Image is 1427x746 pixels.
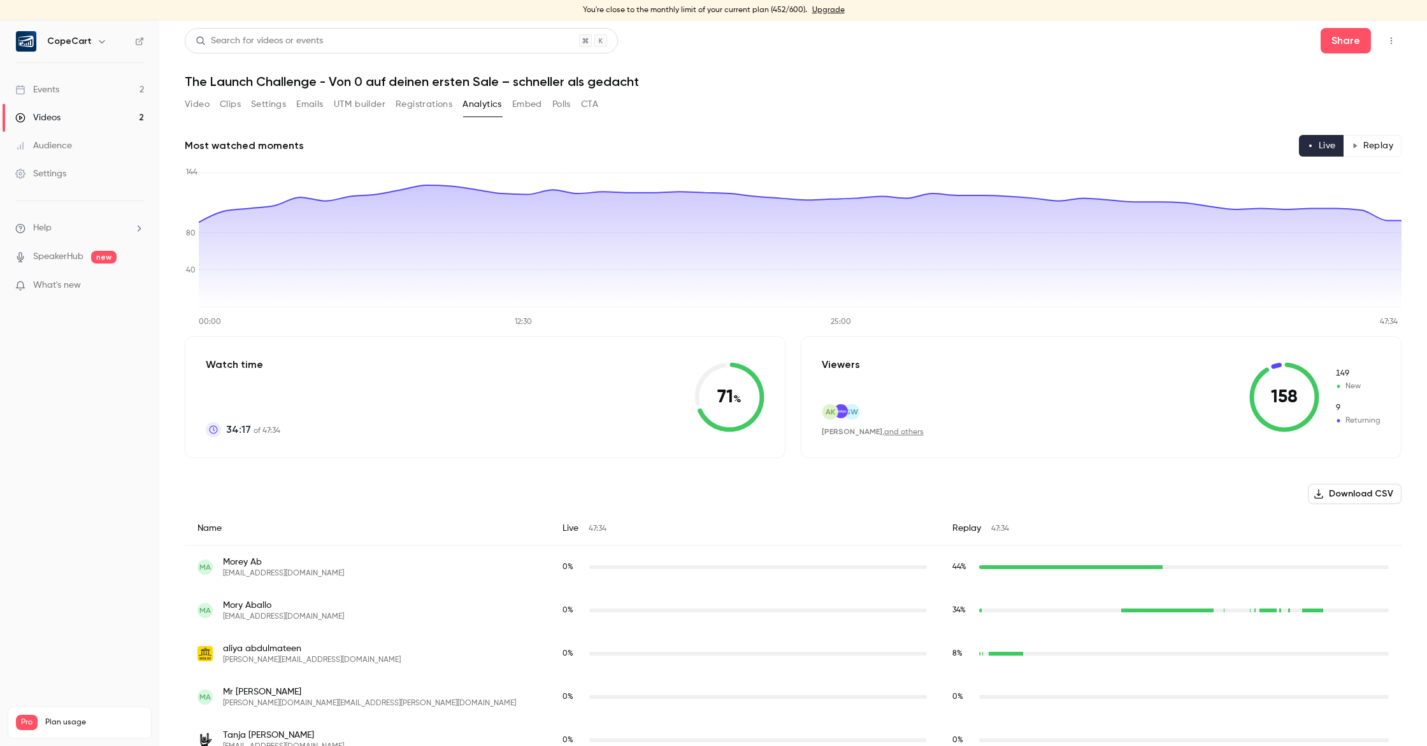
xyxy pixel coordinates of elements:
a: Upgrade [812,5,845,15]
span: New [1335,368,1380,379]
button: CTA [581,94,598,115]
span: 0 % [563,650,573,658]
span: Live watch time [563,561,583,573]
button: Live [1299,135,1344,157]
div: Events [15,83,59,96]
span: AK [826,406,835,418]
div: moryaballo7@gmail.com [185,589,1402,632]
span: 8 % [952,650,963,658]
span: SW [845,406,858,418]
span: 34:17 [226,422,251,437]
img: CopeCart [16,31,36,52]
span: Replay watch time [952,648,973,659]
img: web.de [197,646,213,661]
span: 0 % [952,736,963,744]
span: New [1335,381,1380,392]
button: Clips [220,94,241,115]
div: moryaballo@gmail.com [185,545,1402,589]
p: of 47:34 [226,422,280,437]
div: Settings [15,167,66,180]
button: Polls [552,94,571,115]
span: [EMAIL_ADDRESS][DOMAIN_NAME] [223,568,344,579]
button: Video [185,94,210,115]
div: Audience [15,139,72,152]
span: Returning [1335,402,1380,414]
span: [PERSON_NAME][EMAIL_ADDRESS][DOMAIN_NAME] [223,655,401,665]
tspan: 00:00 [199,318,221,326]
span: Plan usage [45,717,143,728]
tspan: 25:00 [831,318,851,326]
span: Morey Ab [223,556,344,568]
span: 0 % [563,693,573,701]
div: armando.adam.pf@gmail.com [185,675,1402,719]
span: What's new [33,279,81,292]
span: MA [199,691,211,703]
span: [EMAIL_ADDRESS][DOMAIN_NAME] [223,612,344,622]
span: Help [33,222,52,235]
span: Replay watch time [952,561,973,573]
button: Emails [296,94,323,115]
div: Name [185,512,550,545]
span: aliya abdulmateen [223,642,401,655]
span: MA [199,605,211,616]
span: Live watch time [563,735,583,746]
span: Mory Aballo [223,599,344,612]
span: Pro [16,715,38,730]
button: Top Bar Actions [1381,31,1402,51]
span: 47:34 [991,525,1009,533]
h2: Most watched moments [185,138,304,153]
li: help-dropdown-opener [15,222,144,235]
div: , [822,426,924,437]
span: [PERSON_NAME][DOMAIN_NAME][EMAIL_ADDRESS][PERSON_NAME][DOMAIN_NAME] [223,698,516,708]
span: Live watch time [563,605,583,616]
button: Analytics [463,94,502,115]
span: 44 % [952,563,966,571]
span: Replay watch time [952,691,973,703]
button: Replay [1344,135,1402,157]
span: 47:34 [589,525,606,533]
button: Embed [512,94,542,115]
p: Viewers [822,357,860,372]
img: proton.me [834,404,848,418]
tspan: 12:30 [515,318,532,326]
span: Replay watch time [952,605,973,616]
span: Live watch time [563,648,583,659]
span: new [91,251,117,264]
tspan: 40 [186,267,196,274]
button: UTM builder [334,94,385,115]
tspan: 47:34 [1380,318,1398,326]
p: Watch time [206,357,280,372]
button: Registrations [396,94,452,115]
button: Settings [251,94,286,115]
span: Tanja [PERSON_NAME] [223,729,344,742]
span: Returning [1335,415,1380,426]
a: and others [884,428,924,436]
span: 34 % [952,607,966,614]
div: aliya.abdulmateen@web.de [185,632,1402,675]
span: 0 % [563,607,573,614]
tspan: 144 [186,169,197,176]
div: Search for videos or events [196,34,323,48]
span: Replay watch time [952,735,973,746]
div: Replay [940,512,1402,545]
span: 0 % [563,563,573,571]
div: Videos [15,111,61,124]
span: [PERSON_NAME] [822,427,882,436]
tspan: 80 [186,230,196,237]
h1: The Launch Challenge - Von 0 auf deinen ersten Sale – schneller als gedacht [185,74,1402,89]
h6: CopeCart [47,35,92,48]
button: Download CSV [1308,484,1402,504]
div: Live [550,512,940,545]
span: MA [199,561,211,573]
a: SpeakerHub [33,250,83,264]
span: 0 % [952,693,963,701]
span: 0 % [563,736,573,744]
span: Mr [PERSON_NAME] [223,686,516,698]
button: Share [1321,28,1371,53]
span: Live watch time [563,691,583,703]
